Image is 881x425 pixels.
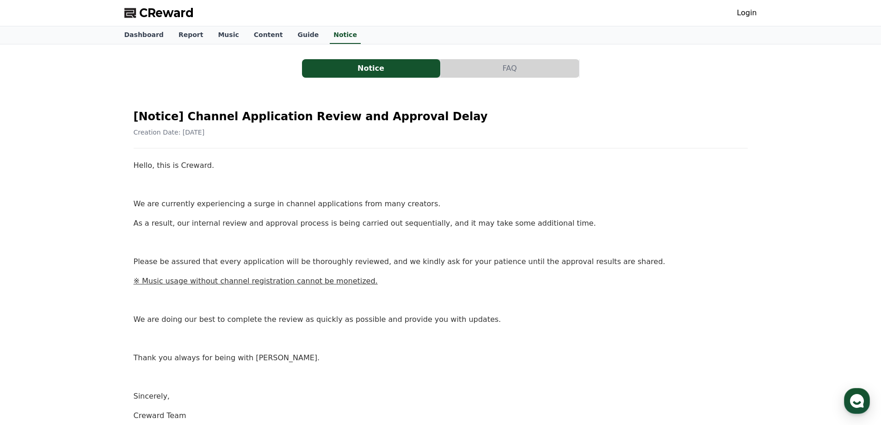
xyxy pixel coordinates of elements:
p: Creward Team [134,410,748,422]
p: As a result, our internal review and approval process is being carried out sequentially, and it m... [134,217,748,229]
a: Notice [330,26,361,44]
p: We are doing our best to complete the review as quickly as possible and provide you with updates. [134,314,748,326]
p: Please be assured that every application will be thoroughly reviewed, and we kindly ask for your ... [134,256,748,268]
a: Music [210,26,246,44]
a: Notice [302,59,441,78]
span: CReward [139,6,194,20]
p: We are currently experiencing a surge in channel applications from many creators. [134,198,748,210]
button: FAQ [441,59,579,78]
a: Content [246,26,290,44]
a: CReward [124,6,194,20]
p: Hello, this is Creward. [134,160,748,172]
a: FAQ [441,59,579,78]
button: Notice [302,59,440,78]
a: Guide [290,26,326,44]
h2: [Notice] Channel Application Review and Approval Delay [134,109,748,124]
p: Sincerely, [134,390,748,402]
a: Report [171,26,211,44]
a: Login [737,7,757,18]
u: ※ Music usage without channel registration cannot be monetized. [134,277,378,285]
a: Dashboard [117,26,171,44]
p: Thank you always for being with [PERSON_NAME]. [134,352,748,364]
span: Creation Date: [DATE] [134,129,205,136]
